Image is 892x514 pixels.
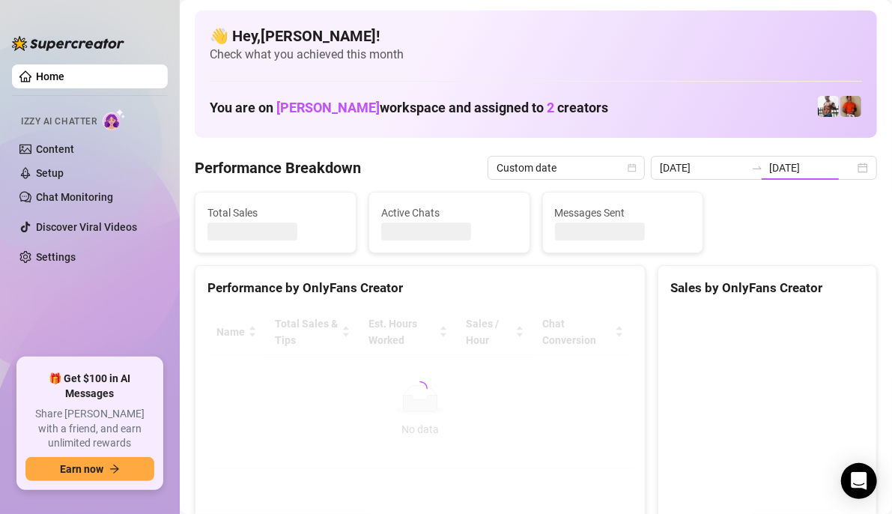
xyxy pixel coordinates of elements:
a: Chat Monitoring [36,191,113,203]
span: Messages Sent [555,205,691,221]
span: Share [PERSON_NAME] with a friend, and earn unlimited rewards [25,407,154,451]
span: 2 [547,100,554,115]
img: JUSTIN [818,96,839,117]
span: Check what you achieved this month [210,46,862,63]
span: Earn now [60,463,103,475]
a: Content [36,143,74,155]
a: Home [36,70,64,82]
input: End date [769,160,855,176]
a: Settings [36,251,76,263]
span: Custom date [497,157,636,179]
div: Sales by OnlyFans Creator [670,278,864,298]
span: Total Sales [207,205,344,221]
input: Start date [660,160,745,176]
a: Discover Viral Videos [36,221,137,233]
span: calendar [628,163,637,172]
span: arrow-right [109,464,120,474]
h1: You are on workspace and assigned to creators [210,100,608,116]
a: Setup [36,167,64,179]
span: loading [410,379,429,398]
span: swap-right [751,162,763,174]
span: Active Chats [381,205,518,221]
span: Izzy AI Chatter [21,115,97,129]
img: logo-BBDzfeDw.svg [12,36,124,51]
h4: Performance Breakdown [195,157,361,178]
div: Open Intercom Messenger [841,463,877,499]
img: AI Chatter [103,109,126,130]
span: to [751,162,763,174]
h4: 👋 Hey, [PERSON_NAME] ! [210,25,862,46]
button: Earn nowarrow-right [25,457,154,481]
span: [PERSON_NAME] [276,100,380,115]
span: 🎁 Get $100 in AI Messages [25,372,154,401]
img: Justin [840,96,861,117]
div: Performance by OnlyFans Creator [207,278,633,298]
